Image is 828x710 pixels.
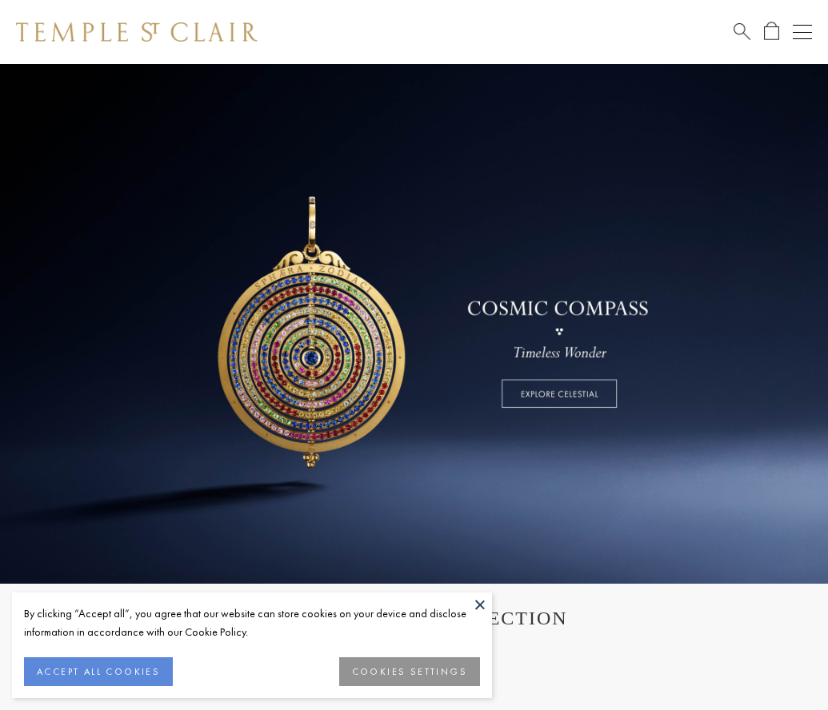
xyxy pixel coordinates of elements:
button: COOKIES SETTINGS [339,657,480,686]
a: Open Shopping Bag [764,22,779,42]
img: Temple St. Clair [16,22,258,42]
a: Search [734,22,750,42]
button: ACCEPT ALL COOKIES [24,657,173,686]
button: Open navigation [793,22,812,42]
div: By clicking “Accept all”, you agree that our website can store cookies on your device and disclos... [24,604,480,641]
